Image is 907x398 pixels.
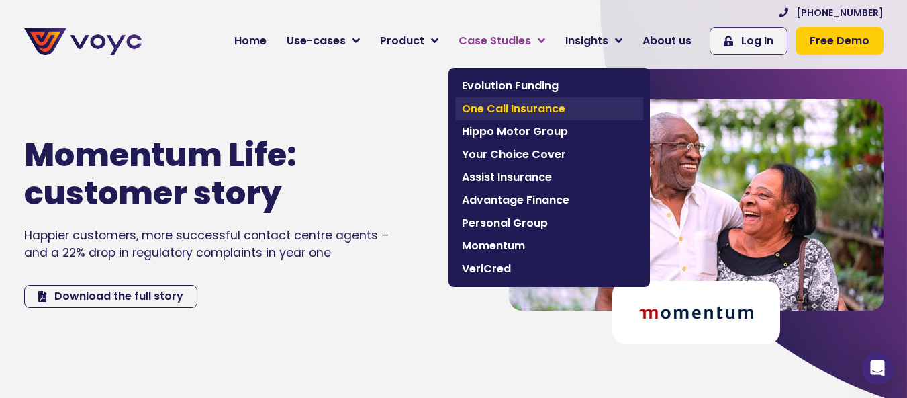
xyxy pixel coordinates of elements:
[455,235,643,257] a: Momentum
[380,33,424,49] span: Product
[448,28,555,54] a: Case Studies
[565,33,608,49] span: Insights
[455,257,643,280] a: VeriCred
[455,166,643,189] a: Assist Insurance
[509,99,884,311] img: Happy couple laughing
[642,33,691,49] span: About us
[455,143,643,166] a: Your Choice Cover
[810,33,869,49] span: Free Demo
[24,227,408,262] p: Happier customers, more successful contact centre agents – and a 22% drop in regulatory complaint...
[462,124,636,140] span: Hippo Motor Group
[455,189,643,212] a: Advantage Finance
[224,28,277,54] a: Home
[861,352,894,385] div: Open Intercom Messenger
[710,27,787,55] a: Log In
[287,33,346,49] span: Use-cases
[462,215,636,231] span: Personal Group
[370,28,448,54] a: Product
[462,169,636,186] span: Assist Insurance
[779,6,884,20] a: [PHONE_NUMBER]
[54,291,183,302] span: Download the full story
[462,192,636,208] span: Advantage Finance
[796,27,884,55] a: Free Demo
[462,238,636,254] span: Momentum
[612,281,780,344] img: Momentum logo
[462,78,636,94] span: Evolution Funding
[459,33,531,49] span: Case Studies
[24,28,142,55] img: voyc-full-logo
[455,97,643,120] a: One Call Insurance
[455,212,643,235] a: Personal Group
[796,6,884,20] span: [PHONE_NUMBER]
[741,33,773,49] span: Log In
[462,147,636,163] span: Your Choice Cover
[555,28,632,54] a: Insights
[24,285,197,308] a: Download the full story
[277,28,370,54] a: Use-cases
[462,101,636,117] span: One Call Insurance
[234,33,267,49] span: Home
[455,75,643,97] a: Evolution Funding
[632,28,702,54] a: About us
[455,120,643,143] a: Hippo Motor Group
[24,136,368,213] h1: Momentum Life: customer story
[462,261,636,277] span: VeriCred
